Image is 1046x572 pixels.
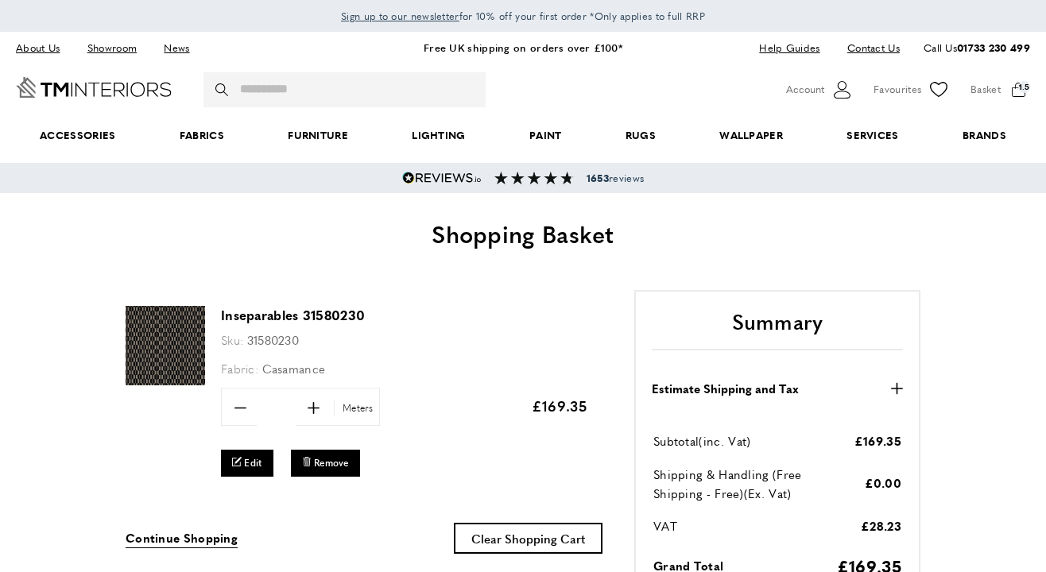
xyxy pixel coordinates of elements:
a: Continue Shopping [126,528,238,548]
button: Customer Account [786,78,854,102]
a: Free UK shipping on orders over £100* [424,40,622,55]
strong: Estimate Shipping and Tax [652,379,799,398]
a: News [152,37,201,59]
span: for 10% off your first order *Only applies to full RRP [341,9,705,23]
a: About Us [16,37,72,59]
span: £0.00 [865,474,902,491]
span: £169.35 [532,396,587,415]
span: reviews [587,172,644,184]
a: Showroom [76,37,149,59]
span: Shopping Basket [432,216,614,250]
span: Accessories [8,111,148,160]
button: Remove Inseparables 31580230 [291,450,360,476]
a: Brands [931,111,1038,160]
button: Clear Shopping Cart [454,523,602,554]
a: Edit Inseparables 31580230 [221,450,273,476]
a: Inseparables 31580230 [126,374,205,388]
button: Search [215,72,231,107]
img: Reviews.io 5 stars [402,172,482,184]
span: £169.35 [854,432,901,449]
a: Go to Home page [16,77,172,98]
span: VAT [653,517,677,534]
a: Services [815,111,931,160]
span: Clear Shopping Cart [471,530,585,547]
span: Fabric: [221,360,258,377]
a: Favourites [874,78,951,102]
a: Contact Us [835,37,900,59]
h2: Summary [652,307,903,350]
span: 31580230 [247,331,299,348]
p: Call Us [924,40,1030,56]
a: Fabrics [148,111,256,160]
span: Account [786,81,824,98]
span: Casamance [262,360,326,377]
strong: 1653 [587,171,609,185]
a: Paint [498,111,594,160]
a: Inseparables 31580230 [221,306,365,324]
span: Sku: [221,331,243,348]
a: 01733 230 499 [957,40,1030,55]
button: Estimate Shipping and Tax [652,379,903,398]
a: Sign up to our newsletter [341,8,459,24]
img: Inseparables 31580230 [126,306,205,385]
a: Lighting [380,111,498,160]
span: Continue Shopping [126,529,238,546]
span: Sign up to our newsletter [341,9,459,23]
span: £28.23 [861,517,901,534]
span: (inc. Vat) [699,432,750,449]
img: Reviews section [494,172,574,184]
span: Subtotal [653,432,699,449]
a: Rugs [594,111,688,160]
span: Remove [314,456,349,470]
span: (Ex. Vat) [744,485,792,501]
span: Edit [244,456,261,470]
a: Furniture [256,111,380,160]
span: Meters [334,400,378,415]
span: Shipping & Handling (Free Shipping - Free) [653,466,802,501]
a: Wallpaper [688,111,815,160]
span: Favourites [874,81,921,98]
a: Help Guides [747,37,831,59]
